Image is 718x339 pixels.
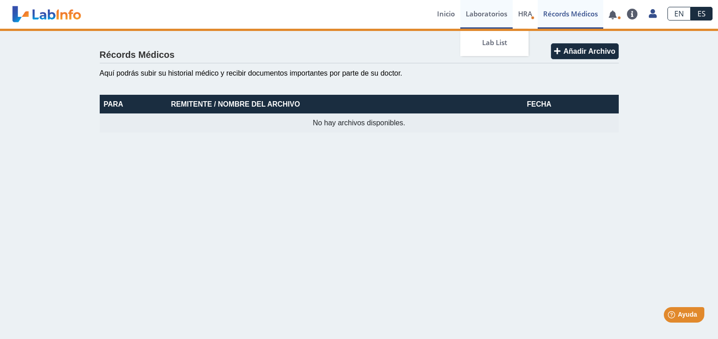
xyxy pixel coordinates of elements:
a: EN [667,7,691,21]
th: Fecha [499,95,579,113]
span: Añadir Archivo [563,47,615,55]
span: Aquí podrás subir su historial médico y recibir documentos importantes por parte de su doctor. [100,69,402,77]
th: Remitente / Nombre del Archivo [167,95,500,113]
h4: Récords Médicos [100,50,175,61]
th: Para [100,95,167,113]
a: ES [691,7,713,21]
span: HRA [518,9,532,18]
button: Añadir Archivo [551,43,618,59]
iframe: Help widget launcher [637,303,708,329]
span: No hay archivos disponibles. [313,119,405,127]
a: Lab List [460,29,529,56]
